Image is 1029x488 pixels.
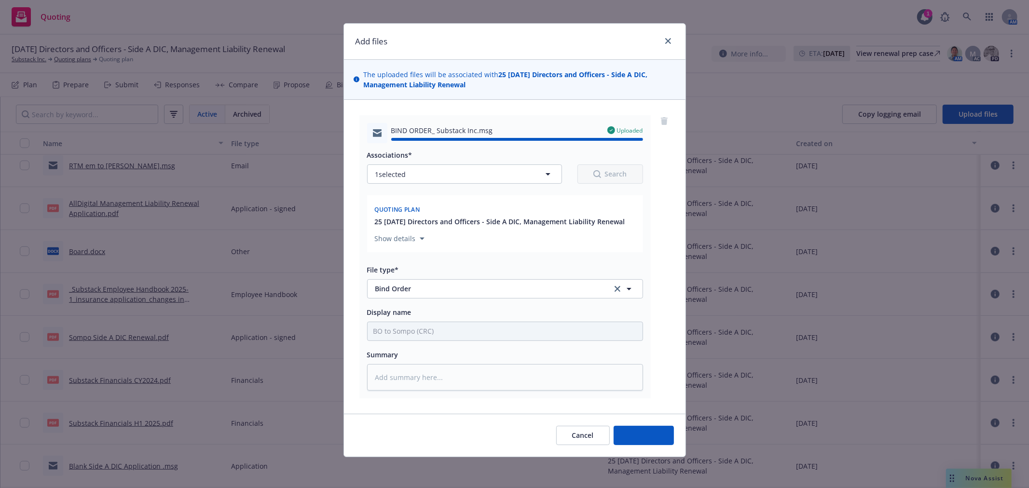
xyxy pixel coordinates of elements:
[617,126,643,135] span: Uploaded
[367,308,412,317] span: Display name
[367,265,399,274] span: File type*
[356,35,388,48] h1: Add files
[614,426,674,445] button: Add files
[375,284,599,294] span: Bind Order
[375,205,420,214] span: Quoting plan
[367,150,412,160] span: Associations*
[367,350,398,359] span: Summary
[630,431,658,440] span: Add files
[371,233,428,244] button: Show details
[556,426,610,445] button: Cancel
[363,69,675,90] span: The uploaded files will be associated with
[375,169,406,179] span: 1 selected
[612,283,623,295] a: clear selection
[659,115,670,127] a: remove
[572,431,594,440] span: Cancel
[662,35,674,47] a: close
[375,217,625,227] button: 25 [DATE] Directors and Officers - Side A DIC, Management Liability Renewal
[368,322,643,340] input: Add display name here...
[367,164,562,184] button: 1selected
[391,125,493,136] span: BIND ORDER_ Substack Inc.msg
[367,279,643,298] button: Bind Orderclear selection
[363,70,647,89] strong: 25 [DATE] Directors and Officers - Side A DIC, Management Liability Renewal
